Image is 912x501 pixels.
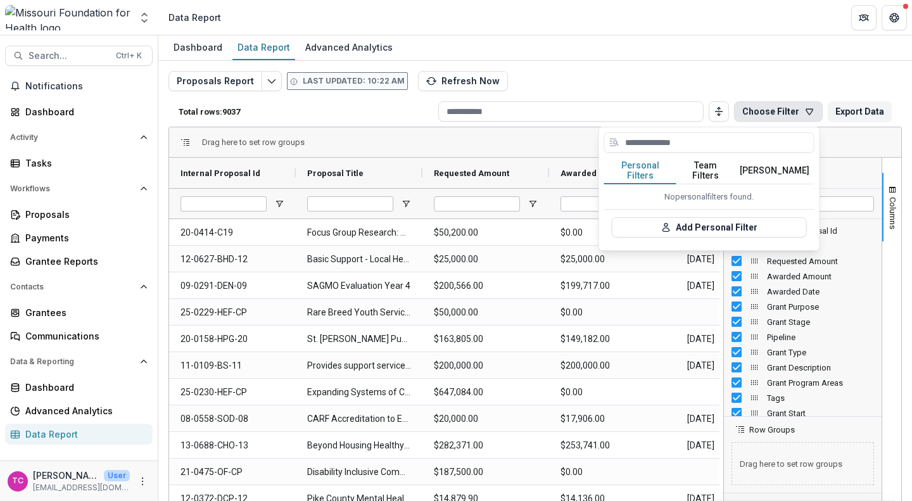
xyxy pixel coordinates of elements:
div: Grantees [25,306,142,319]
span: Awarded Date [767,287,874,296]
div: Advanced Analytics [25,404,142,417]
div: Tags Column [724,390,882,405]
div: Advanced Analytics [300,38,398,56]
span: Notifications [25,81,148,92]
span: 25-0230-HEF-CP [180,379,284,405]
div: Grant Type Column [724,345,882,360]
span: $200,000.00 [560,353,664,379]
button: Open Filter Menu [401,199,411,209]
span: 20-0158-HPG-20 [180,326,284,352]
img: Missouri Foundation for Health logo [5,5,130,30]
div: Row Groups [724,434,882,493]
button: Search... [5,46,153,66]
span: 25-0229-HEF-CP [180,300,284,326]
span: $0.00 [560,300,664,326]
div: Proposals [25,208,142,221]
span: 21-0475-OF-CP [180,459,284,485]
span: Beyond Housing Healthy Communities Project [307,433,411,459]
div: Awarded Date Column [724,284,882,299]
button: Personal Filters [604,158,676,184]
span: St. [PERSON_NAME] Public Radio's "We Live Here" [307,326,411,352]
span: Search... [28,51,108,61]
div: Data Report [168,11,221,24]
div: Ctrl + K [113,49,144,63]
span: $253,741.00 [560,433,664,459]
span: Drag here to set row groups [731,442,874,485]
span: Proposal Title [767,241,874,251]
button: Refresh Now [418,71,508,91]
a: Grantee Reports [5,251,153,272]
span: $0.00 [560,379,664,405]
span: $0.00 [560,459,664,485]
a: Dashboard [5,377,153,398]
span: $149,182.00 [560,326,664,352]
span: $282,371.00 [434,433,538,459]
span: Requested Amount [434,168,509,178]
span: [DATE] [687,406,791,432]
p: [EMAIL_ADDRESS][DOMAIN_NAME] [33,482,130,493]
button: Partners [851,5,877,30]
button: Export Data [828,101,892,122]
a: Dashboard [5,101,153,122]
span: Tags [767,393,874,403]
a: Tasks [5,153,153,174]
p: Last updated: 10:22 AM [303,75,405,87]
span: Workflows [10,184,135,193]
div: Tasks [25,156,142,170]
a: Proposals [5,204,153,225]
span: Data & Reporting [10,357,135,366]
span: $17,906.00 [560,406,664,432]
span: Grant Description [767,363,874,372]
button: Open entity switcher [136,5,153,30]
span: [DATE] [687,273,791,299]
span: 12-0627-BHD-12 [180,246,284,272]
span: $0.00 [560,220,664,246]
span: $25,000.00 [560,246,664,272]
p: Total rows: 9037 [179,107,433,117]
a: Advanced Analytics [300,35,398,60]
span: Provides support services to persons with developmental disabilities. [307,353,411,379]
span: CARF Accreditation to Expand Funding for Phoenix Programs [307,406,411,432]
p: User [104,470,130,481]
button: Open Contacts [5,277,153,297]
div: Awarded Amount Column [724,269,882,284]
a: Advanced Analytics [5,400,153,421]
button: Edit selected report [262,71,282,91]
button: Open Workflows [5,179,153,199]
div: Grant Program Areas Column [724,375,882,390]
button: Notifications [5,76,153,96]
span: 11-0109-BS-11 [180,353,284,379]
span: Row Groups [749,425,795,434]
span: $187,500.00 [434,459,538,485]
button: [PERSON_NAME] [735,158,814,184]
div: Payments [25,231,142,244]
a: Data Report [5,424,153,445]
button: Open Filter Menu [274,199,284,209]
button: Toggle auto height [709,101,729,122]
span: Internal Proposal Id [180,168,260,178]
input: Requested Amount Filter Input [434,196,520,212]
div: Grantee Reports [25,255,142,268]
div: Row Groups [202,137,305,147]
button: Get Help [882,5,907,30]
span: Grant Program Areas [767,378,874,388]
span: Grant Type [767,348,874,357]
button: Team Filters [676,158,735,184]
span: Proposal Title [307,168,364,178]
a: Payments [5,227,153,248]
span: Internal Proposal Id [767,226,874,236]
a: Dashboard [168,35,227,60]
span: Disability Inclusive Community Development for Health Promotion [307,459,411,485]
a: Grantees [5,302,153,323]
button: Proposals Report [168,71,262,91]
span: $200,000.00 [434,353,538,379]
div: Grant Purpose Column [724,299,882,314]
span: [DATE] [687,433,791,459]
div: Pipeline Column [724,329,882,345]
button: Open Activity [5,127,153,148]
div: Dashboard [25,105,142,118]
div: Grant Stage Column [724,314,882,329]
input: Proposal Title Filter Input [307,196,393,212]
span: Grant Purpose [767,302,874,312]
span: Grant Start [767,409,874,418]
